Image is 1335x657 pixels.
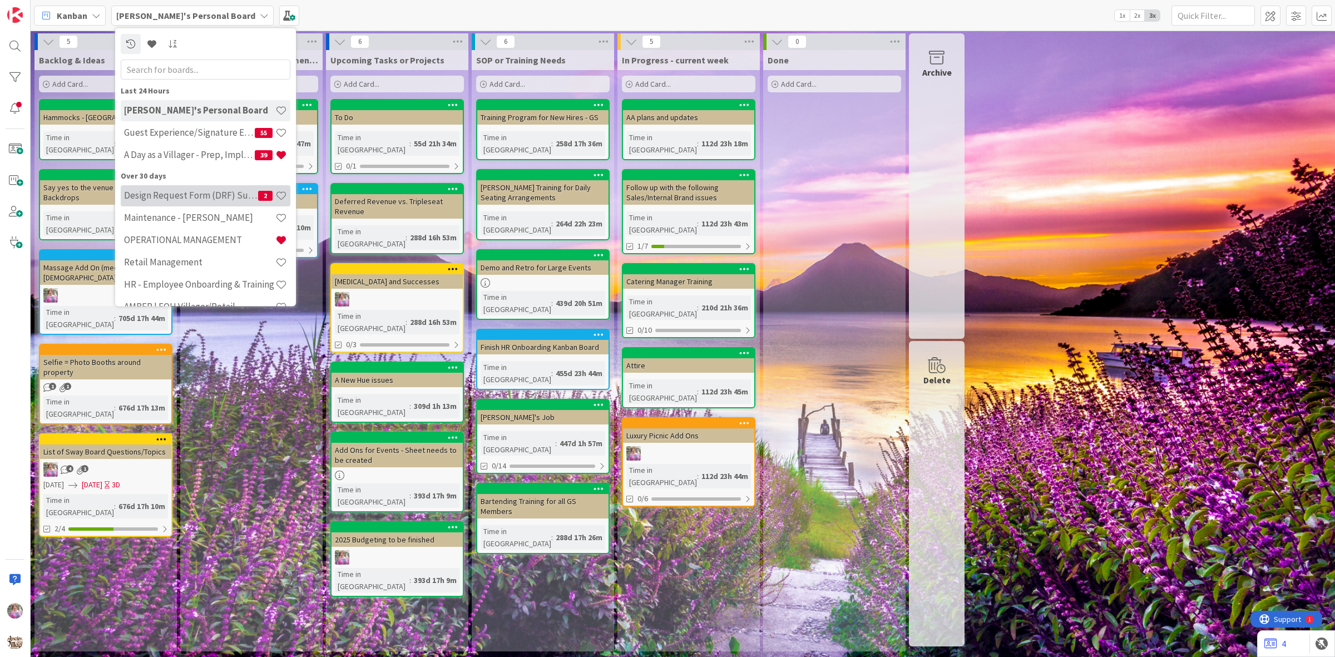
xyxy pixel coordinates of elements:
[330,99,464,174] a: To DoTime in [GEOGRAPHIC_DATA]:55d 21h 34m0/1
[477,340,609,354] div: Finish HR Onboarding Kanban Board
[551,137,553,150] span: :
[332,194,463,219] div: Deferred Revenue vs. Tripleseat Revenue
[43,479,64,491] span: [DATE]
[1115,10,1130,21] span: 1x
[622,55,729,66] span: In Progress - current week
[555,437,557,449] span: :
[112,479,120,491] div: 3D
[411,490,459,502] div: 393d 17h 9m
[623,418,754,443] div: Luxury Picnic Add Ons
[642,35,661,48] span: 5
[551,297,553,309] span: :
[411,400,459,412] div: 309d 1h 13m
[40,110,171,125] div: Hammocks - [GEOGRAPHIC_DATA]
[481,131,551,156] div: Time in [GEOGRAPHIC_DATA]
[52,79,88,89] span: Add Card...
[623,446,754,461] div: OM
[635,79,671,89] span: Add Card...
[477,110,609,125] div: Training Program for New Hires - GS
[40,355,171,379] div: Selfie = Photo Booths around property
[623,264,754,289] div: Catering Manager Training
[623,180,754,205] div: Follow up with the following Sales/Internal Brand issues
[626,446,641,461] img: OM
[39,344,172,424] a: Selfie = Photo Booths around propertyTime in [GEOGRAPHIC_DATA]:676d 17h 13m
[1130,10,1145,21] span: 2x
[346,339,357,350] span: 0/3
[623,170,754,205] div: Follow up with the following Sales/Internal Brand issues
[407,231,459,244] div: 288d 16h 53m
[332,274,463,289] div: [MEDICAL_DATA] and Successes
[124,127,255,138] h4: Guest Experience/Signature Events
[409,400,411,412] span: :
[699,137,751,150] div: 112d 23h 18m
[335,131,409,156] div: Time in [GEOGRAPHIC_DATA]
[476,329,610,390] a: Finish HR Onboarding Kanban BoardTime in [GEOGRAPHIC_DATA]:455d 23h 44m
[330,263,464,353] a: [MEDICAL_DATA] and SuccessesOMTime in [GEOGRAPHIC_DATA]:288d 16h 53m0/3
[43,306,114,330] div: Time in [GEOGRAPHIC_DATA]
[116,500,168,512] div: 676d 17h 10m
[406,231,407,244] span: :
[255,127,273,137] span: 55
[121,59,290,79] input: Search for boards...
[699,302,751,314] div: 210d 21h 36m
[335,292,349,307] img: OM
[476,55,566,66] span: SOP or Training Needs
[124,105,275,116] h4: [PERSON_NAME]'s Personal Board
[40,434,171,459] div: List of Sway Board Questions/Topics
[332,443,463,467] div: Add Ons for Events - Sheet needs to be created
[114,312,116,324] span: :
[335,310,406,334] div: Time in [GEOGRAPHIC_DATA]
[57,9,87,22] span: Kanban
[330,183,464,254] a: Deferred Revenue vs. Tripleseat RevenueTime in [GEOGRAPHIC_DATA]:288d 16h 53m
[350,35,369,48] span: 6
[622,417,755,507] a: Luxury Picnic Add OnsOMTime in [GEOGRAPHIC_DATA]:112d 23h 44m0/6
[23,2,51,15] span: Support
[116,402,168,414] div: 676d 17h 13m
[923,373,951,387] div: Delete
[346,160,357,172] span: 0/1
[330,55,444,66] span: Upcoming Tasks or Projects
[637,324,652,336] span: 0/10
[58,4,61,13] div: 1
[781,79,817,89] span: Add Card...
[553,367,605,379] div: 455d 23h 44m
[477,330,609,354] div: Finish HR Onboarding Kanban Board
[43,211,128,236] div: Time in [GEOGRAPHIC_DATA]
[622,99,755,160] a: AA plans and updatesTime in [GEOGRAPHIC_DATA]:112d 23h 18m
[258,190,273,200] span: 2
[922,66,952,79] div: Archive
[637,493,648,505] span: 0/6
[114,500,116,512] span: :
[553,218,605,230] div: 264d 22h 23m
[116,10,255,21] b: [PERSON_NAME]'s Personal Board
[40,170,171,205] div: Say yes to the venue signs/Picture Backdrops
[82,479,102,491] span: [DATE]
[697,302,699,314] span: :
[335,568,409,592] div: Time in [GEOGRAPHIC_DATA]
[553,531,605,544] div: 288d 17h 26m
[39,99,172,160] a: Hammocks - [GEOGRAPHIC_DATA]Time in [GEOGRAPHIC_DATA]:393d 17h 10m
[477,410,609,424] div: [PERSON_NAME]'s Job
[332,522,463,547] div: 2025 Budgeting to be finished
[335,483,409,508] div: Time in [GEOGRAPHIC_DATA]
[477,180,609,205] div: [PERSON_NAME] Training for Daily Seating Arrangements
[330,521,464,597] a: 2025 Budgeting to be finishedOMTime in [GEOGRAPHIC_DATA]:393d 17h 9m
[477,260,609,275] div: Demo and Retro for Large Events
[699,218,751,230] div: 112d 23h 43m
[626,131,697,156] div: Time in [GEOGRAPHIC_DATA]
[332,550,463,565] div: OM
[124,301,275,312] h4: AMBER | FOH Villager/Retail
[788,35,807,48] span: 0
[626,379,697,404] div: Time in [GEOGRAPHIC_DATA]
[637,240,648,252] span: 1/7
[43,288,58,303] img: OM
[124,234,275,245] h4: OPERATIONAL MANAGEMENT
[332,100,463,125] div: To Do
[699,386,751,398] div: 112d 23h 45m
[477,250,609,275] div: Demo and Retro for Large Events
[557,437,605,449] div: 447d 1h 57m
[697,386,699,398] span: :
[81,465,88,472] span: 1
[477,100,609,125] div: Training Program for New Hires - GS
[55,523,65,535] span: 2/4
